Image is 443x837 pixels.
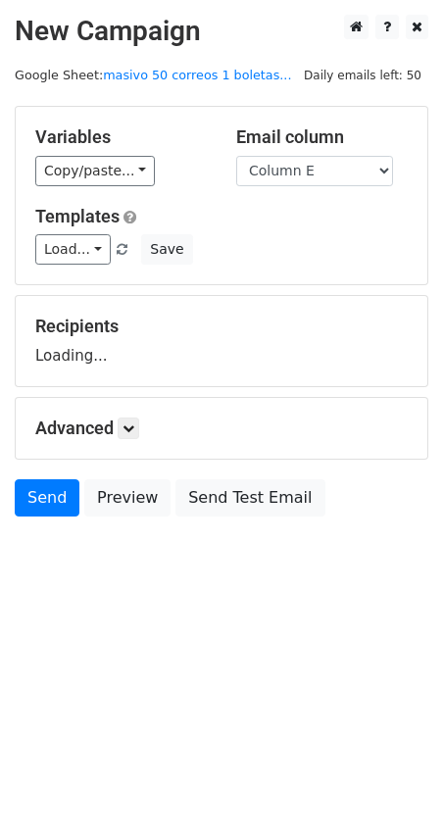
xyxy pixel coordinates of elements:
h5: Variables [35,126,207,148]
a: Send Test Email [175,479,324,517]
small: Google Sheet: [15,68,291,82]
a: Daily emails left: 50 [297,68,428,82]
h5: Recipients [35,316,408,337]
a: Templates [35,206,120,226]
span: Daily emails left: 50 [297,65,428,86]
button: Save [141,234,192,265]
a: Load... [35,234,111,265]
a: masivo 50 correos 1 boletas... [103,68,291,82]
a: Preview [84,479,171,517]
a: Copy/paste... [35,156,155,186]
h5: Advanced [35,418,408,439]
h2: New Campaign [15,15,428,48]
h5: Email column [236,126,408,148]
div: Loading... [35,316,408,367]
a: Send [15,479,79,517]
